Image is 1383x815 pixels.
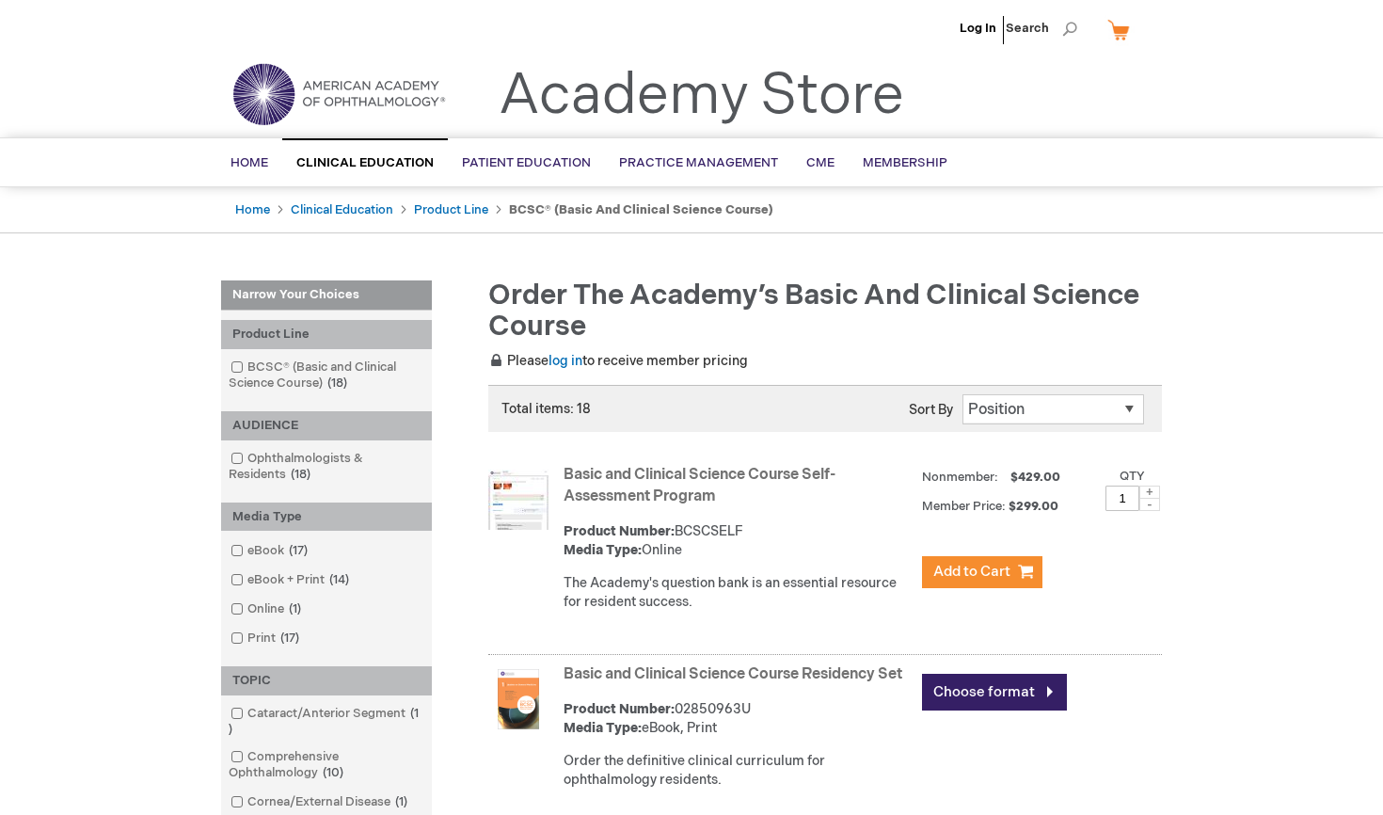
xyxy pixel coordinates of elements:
[619,155,778,170] span: Practice Management
[564,574,913,612] div: The Academy's question bank is an essential resource for resident success.
[488,279,1139,344] span: Order the Academy’s Basic and Clinical Science Course
[229,706,419,737] span: 1
[564,522,913,560] div: BCSCSELF Online
[922,556,1042,588] button: Add to Cart
[509,202,773,217] strong: BCSC® (Basic and Clinical Science Course)
[1006,9,1077,47] span: Search
[226,542,315,560] a: eBook17
[226,630,307,647] a: Print17
[221,503,432,532] div: Media Type
[564,752,913,790] div: Order the definitive clinical curriculum for ophthalmology residents.
[548,353,582,369] a: log in
[325,572,354,587] span: 14
[564,720,642,736] strong: Media Type:
[462,155,591,170] span: Patient Education
[1008,470,1063,485] span: $429.00
[564,523,675,539] strong: Product Number:
[226,450,427,484] a: Ophthalmologists & Residents18
[909,402,953,418] label: Sort By
[922,674,1067,711] a: Choose format
[863,155,947,170] span: Membership
[501,401,591,417] span: Total items: 18
[1120,469,1145,484] label: Qty
[922,499,1006,514] strong: Member Price:
[226,748,427,782] a: Comprehensive Ophthalmology10
[221,411,432,440] div: AUDIENCE
[221,320,432,349] div: Product Line
[226,793,415,811] a: Cornea/External Disease1
[806,155,835,170] span: CME
[235,202,270,217] a: Home
[221,666,432,695] div: TOPIC
[414,202,488,217] a: Product Line
[564,700,913,738] div: 02850963U eBook, Print
[226,571,357,589] a: eBook + Print14
[564,701,675,717] strong: Product Number:
[284,543,312,558] span: 17
[226,705,427,739] a: Cataract/Anterior Segment1
[933,563,1010,581] span: Add to Cart
[1009,499,1061,514] span: $299.00
[488,669,548,729] img: Basic and Clinical Science Course Residency Set
[323,376,352,391] span: 18
[564,665,902,683] a: Basic and Clinical Science Course Residency Set
[488,353,748,369] span: Please to receive member pricing
[488,470,548,530] img: Basic and Clinical Science Course Self-Assessment Program
[226,600,309,618] a: Online1
[291,202,393,217] a: Clinical Education
[390,794,412,809] span: 1
[286,467,315,482] span: 18
[499,62,904,130] a: Academy Store
[226,359,427,392] a: BCSC® (Basic and Clinical Science Course)18
[564,542,642,558] strong: Media Type:
[230,155,268,170] span: Home
[284,601,306,616] span: 1
[564,466,835,505] a: Basic and Clinical Science Course Self-Assessment Program
[296,155,434,170] span: Clinical Education
[221,280,432,311] strong: Narrow Your Choices
[960,21,996,36] a: Log In
[276,631,304,646] span: 17
[1105,486,1139,511] input: Qty
[922,466,998,489] strong: Nonmember:
[318,765,348,780] span: 10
